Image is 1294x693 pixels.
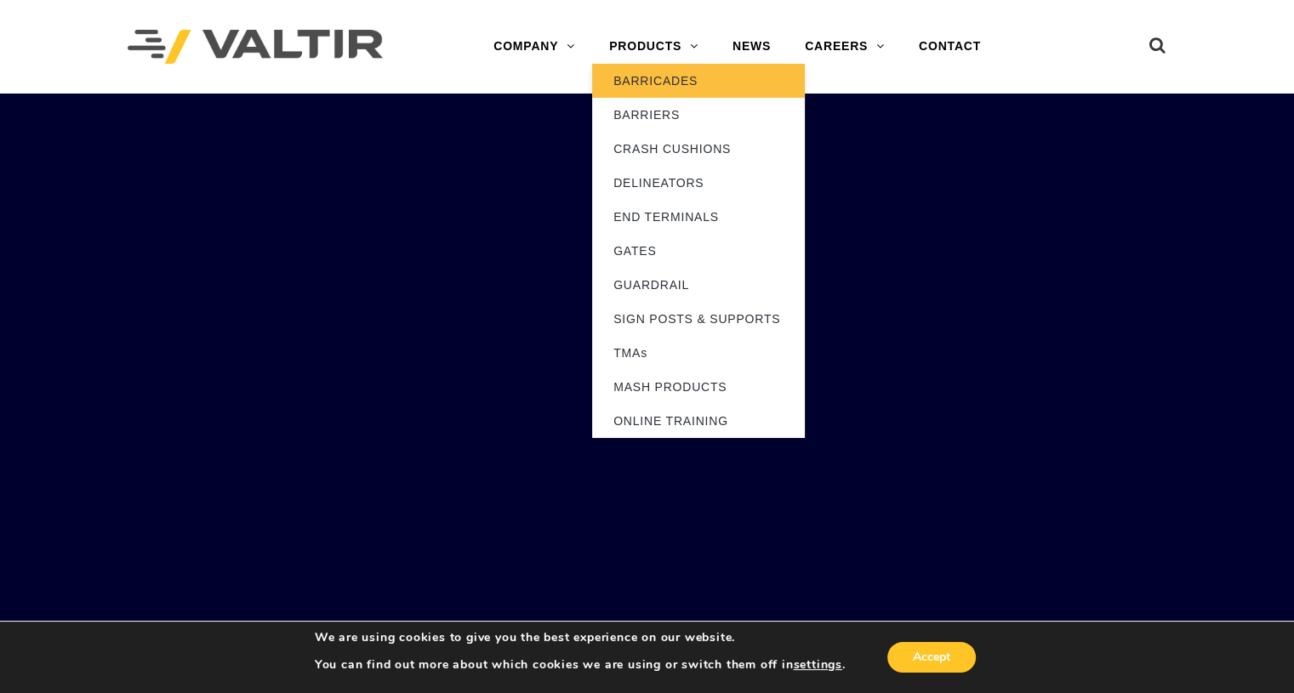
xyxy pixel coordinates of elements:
[315,630,846,645] p: We are using cookies to give you the best experience on our website.
[715,30,788,64] a: NEWS
[592,132,805,166] a: CRASH CUSHIONS
[592,302,805,336] a: SIGN POSTS & SUPPORTS
[788,30,902,64] a: CAREERS
[592,336,805,370] a: TMAs
[476,30,592,64] a: COMPANY
[592,64,805,98] a: BARRICADES
[592,404,805,438] a: ONLINE TRAINING
[592,268,805,302] a: GUARDRAIL
[592,166,805,200] a: DELINEATORS
[592,30,715,64] a: PRODUCTS
[592,98,805,132] a: BARRIERS
[128,30,383,65] img: Valtir
[887,642,976,673] button: Accept
[902,30,998,64] a: CONTACT
[592,234,805,268] a: GATES
[793,657,841,673] button: settings
[592,370,805,404] a: MASH PRODUCTS
[315,657,846,673] p: You can find out more about which cookies we are using or switch them off in .
[592,200,805,234] a: END TERMINALS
